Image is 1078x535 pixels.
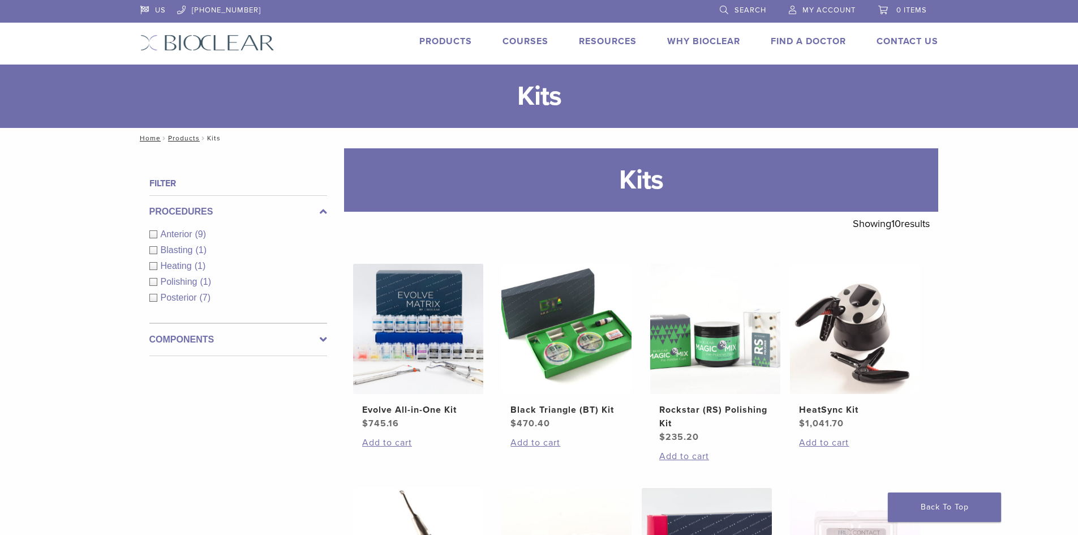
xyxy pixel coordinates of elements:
span: (1) [200,277,211,286]
h2: Rockstar (RS) Polishing Kit [659,403,771,430]
span: (7) [200,293,211,302]
img: Bioclear [140,35,274,51]
nav: Kits [132,128,947,148]
span: Polishing [161,277,200,286]
bdi: 1,041.70 [799,418,844,429]
a: Why Bioclear [667,36,740,47]
span: My Account [802,6,856,15]
a: Add to cart: “HeatSync Kit” [799,436,911,450]
span: (9) [195,229,207,239]
img: Evolve All-in-One Kit [353,264,483,394]
span: $ [659,431,665,443]
span: Posterior [161,293,200,302]
span: (1) [195,245,207,255]
span: $ [510,418,517,429]
a: Rockstar (RS) Polishing KitRockstar (RS) Polishing Kit $235.20 [650,264,781,444]
img: Rockstar (RS) Polishing Kit [650,264,780,394]
a: Courses [503,36,548,47]
a: Back To Top [888,493,1001,522]
img: HeatSync Kit [790,264,920,394]
a: Add to cart: “Evolve All-in-One Kit” [362,436,474,450]
a: HeatSync KitHeatSync Kit $1,041.70 [789,264,921,430]
span: Search [735,6,766,15]
h1: Kits [344,148,938,212]
span: 10 [891,217,901,230]
a: Evolve All-in-One KitEvolve All-in-One Kit $745.16 [353,264,484,430]
span: (1) [195,261,206,271]
label: Components [149,333,327,346]
p: Showing results [853,212,930,236]
h2: HeatSync Kit [799,403,911,417]
span: Heating [161,261,195,271]
a: Products [168,134,200,142]
span: 0 items [896,6,927,15]
span: $ [799,418,805,429]
span: / [161,135,168,141]
a: Add to cart: “Black Triangle (BT) Kit” [510,436,622,450]
a: Home [136,134,161,142]
a: Find A Doctor [771,36,846,47]
bdi: 470.40 [510,418,550,429]
a: Resources [579,36,637,47]
img: Black Triangle (BT) Kit [501,264,632,394]
bdi: 235.20 [659,431,699,443]
h2: Black Triangle (BT) Kit [510,403,622,417]
h2: Evolve All-in-One Kit [362,403,474,417]
label: Procedures [149,205,327,219]
a: Black Triangle (BT) KitBlack Triangle (BT) Kit $470.40 [501,264,633,430]
span: $ [362,418,368,429]
a: Add to cart: “Rockstar (RS) Polishing Kit” [659,450,771,463]
span: Anterior [161,229,195,239]
h4: Filter [149,177,327,190]
a: Products [419,36,472,47]
bdi: 745.16 [362,418,399,429]
a: Contact Us [877,36,938,47]
span: Blasting [161,245,196,255]
span: / [200,135,207,141]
